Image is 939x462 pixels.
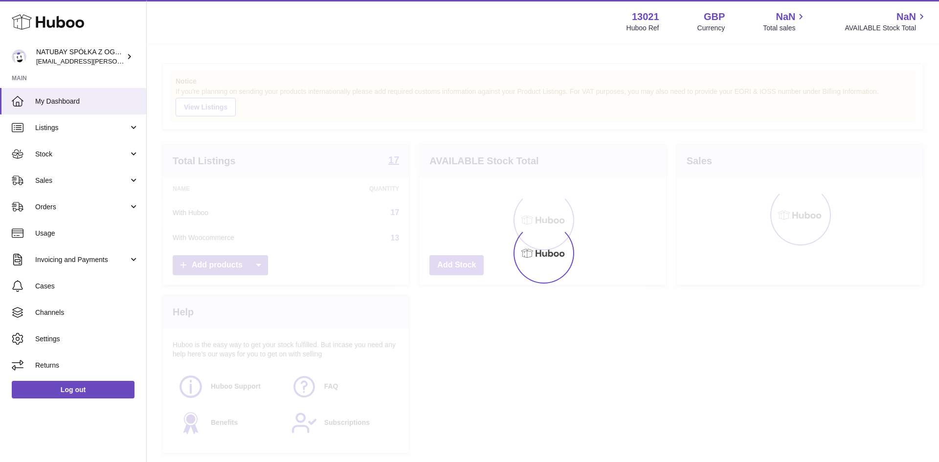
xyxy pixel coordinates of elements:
span: Usage [35,229,139,238]
div: Huboo Ref [626,23,659,33]
span: Orders [35,202,129,212]
a: Log out [12,381,134,398]
span: My Dashboard [35,97,139,106]
span: Stock [35,150,129,159]
span: NaN [896,10,916,23]
span: Total sales [763,23,806,33]
a: NaN Total sales [763,10,806,33]
span: Returns [35,361,139,370]
span: Settings [35,334,139,344]
strong: 13021 [632,10,659,23]
span: Listings [35,123,129,132]
span: Channels [35,308,139,317]
span: Invoicing and Payments [35,255,129,264]
strong: GBP [704,10,725,23]
img: kacper.antkowski@natubay.pl [12,49,26,64]
a: NaN AVAILABLE Stock Total [845,10,927,33]
div: Currency [697,23,725,33]
span: NaN [776,10,795,23]
span: Cases [35,282,139,291]
span: Sales [35,176,129,185]
span: AVAILABLE Stock Total [845,23,927,33]
span: [EMAIL_ADDRESS][PERSON_NAME][DOMAIN_NAME] [36,57,196,65]
div: NATUBAY SPÓŁKA Z OGRANICZONĄ ODPOWIEDZIALNOŚCIĄ [36,47,124,66]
